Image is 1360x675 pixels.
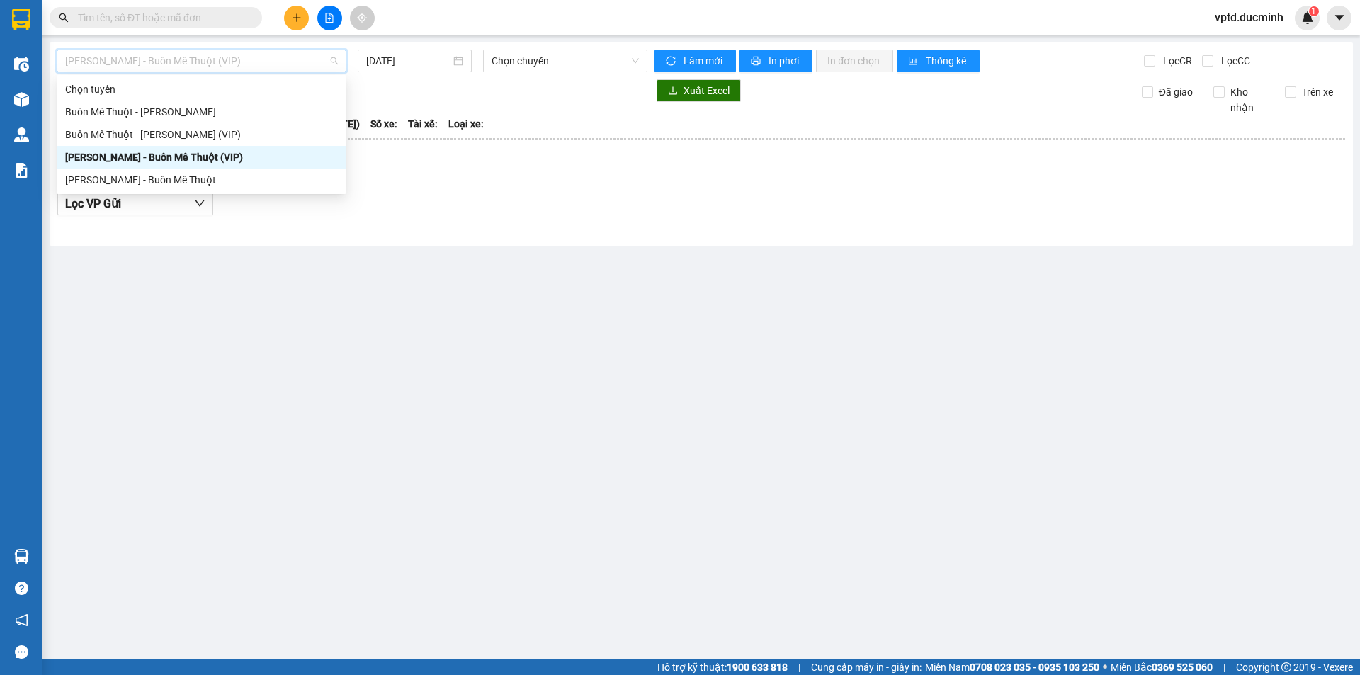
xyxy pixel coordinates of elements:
[816,50,893,72] button: In đơn chọn
[1281,662,1291,672] span: copyright
[798,659,800,675] span: |
[666,56,678,67] span: sync
[739,50,812,72] button: printerIn phơi
[1203,8,1295,26] span: vptd.ducminh
[897,50,980,72] button: bar-chartThống kê
[15,645,28,659] span: message
[57,193,213,215] button: Lọc VP Gửi
[657,79,741,102] button: downloadXuất Excel
[65,172,338,188] div: [PERSON_NAME] - Buôn Mê Thuột
[926,53,968,69] span: Thống kê
[684,53,725,69] span: Làm mới
[14,57,29,72] img: warehouse-icon
[366,53,450,69] input: 11/10/2025
[492,50,639,72] span: Chọn chuyến
[284,6,309,30] button: plus
[65,149,338,165] div: [PERSON_NAME] - Buôn Mê Thuột (VIP)
[12,9,30,30] img: logo-vxr
[448,116,484,132] span: Loại xe:
[727,662,788,673] strong: 1900 633 818
[350,6,375,30] button: aim
[317,6,342,30] button: file-add
[57,169,346,191] div: Hồ Chí Minh - Buôn Mê Thuột
[751,56,763,67] span: printer
[1333,11,1346,24] span: caret-down
[65,104,338,120] div: Buôn Mê Thuột - [PERSON_NAME]
[970,662,1099,673] strong: 0708 023 035 - 0935 103 250
[65,81,338,97] div: Chọn tuyến
[654,50,736,72] button: syncLàm mới
[370,116,397,132] span: Số xe:
[1301,11,1314,24] img: icon-new-feature
[908,56,920,67] span: bar-chart
[14,127,29,142] img: warehouse-icon
[1103,664,1107,670] span: ⚪️
[65,127,338,142] div: Buôn Mê Thuột - [PERSON_NAME] (VIP)
[57,123,346,146] div: Buôn Mê Thuột - Hồ Chí Minh (VIP)
[1111,659,1213,675] span: Miền Bắc
[769,53,801,69] span: In phơi
[1309,6,1319,16] sup: 1
[65,195,121,212] span: Lọc VP Gửi
[811,659,922,675] span: Cung cấp máy in - giấy in:
[57,101,346,123] div: Buôn Mê Thuột - Hồ Chí Minh
[292,13,302,23] span: plus
[1215,53,1252,69] span: Lọc CC
[194,198,205,209] span: down
[57,146,346,169] div: Hồ Chí Minh - Buôn Mê Thuột (VIP)
[65,50,338,72] span: Hồ Chí Minh - Buôn Mê Thuột (VIP)
[1157,53,1194,69] span: Lọc CR
[78,10,245,25] input: Tìm tên, số ĐT hoặc mã đơn
[14,163,29,178] img: solution-icon
[925,659,1099,675] span: Miền Nam
[59,13,69,23] span: search
[1152,662,1213,673] strong: 0369 525 060
[1153,84,1198,100] span: Đã giao
[1311,6,1316,16] span: 1
[657,659,788,675] span: Hỗ trợ kỹ thuật:
[408,116,438,132] span: Tài xế:
[1327,6,1351,30] button: caret-down
[14,92,29,107] img: warehouse-icon
[15,613,28,627] span: notification
[1296,84,1339,100] span: Trên xe
[357,13,367,23] span: aim
[14,549,29,564] img: warehouse-icon
[57,78,346,101] div: Chọn tuyến
[1223,659,1225,675] span: |
[1225,84,1274,115] span: Kho nhận
[324,13,334,23] span: file-add
[15,582,28,595] span: question-circle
